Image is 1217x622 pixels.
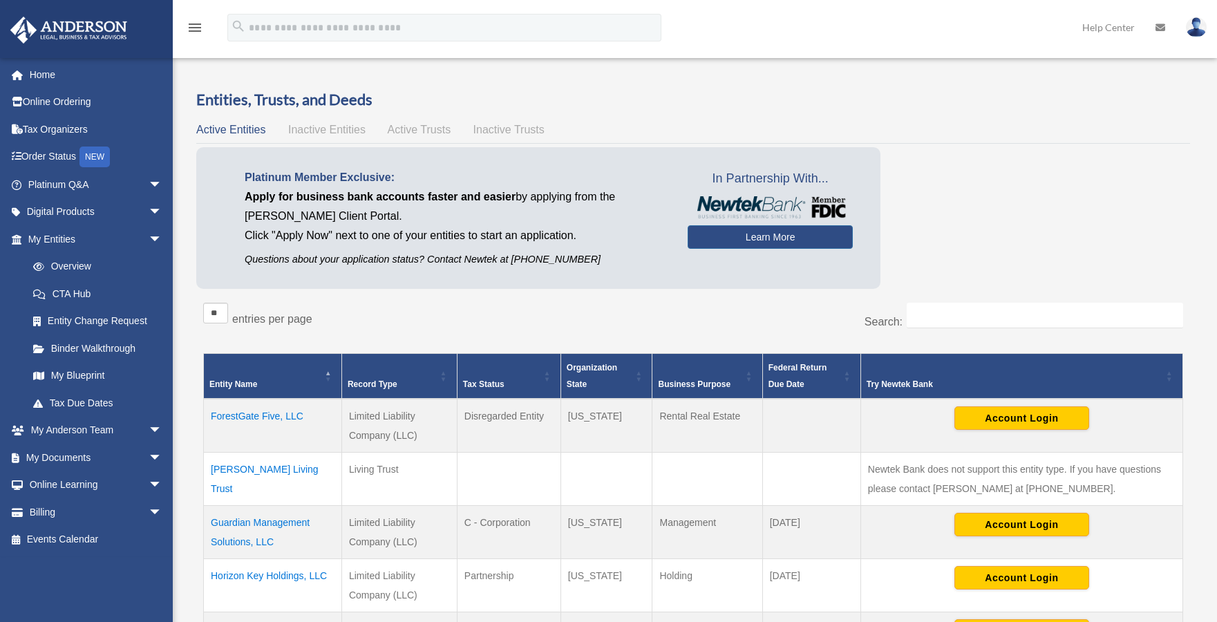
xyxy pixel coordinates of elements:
[10,444,183,471] a: My Documentsarrow_drop_down
[865,316,903,328] label: Search:
[245,226,667,245] p: Click "Apply Now" next to one of your entities to start an application.
[954,572,1089,583] a: Account Login
[473,124,545,135] span: Inactive Trusts
[232,313,312,325] label: entries per page
[149,471,176,500] span: arrow_drop_down
[10,115,183,143] a: Tax Organizers
[10,526,183,554] a: Events Calendar
[652,559,762,612] td: Holding
[560,559,652,612] td: [US_STATE]
[341,506,457,559] td: Limited Liability Company (LLC)
[652,506,762,559] td: Management
[954,513,1089,536] button: Account Login
[1186,17,1207,37] img: User Pic
[231,19,246,34] i: search
[688,225,853,249] a: Learn More
[79,147,110,167] div: NEW
[288,124,366,135] span: Inactive Entities
[341,399,457,453] td: Limited Liability Company (LLC)
[695,196,846,218] img: NewtekBankLogoSM.png
[567,363,617,389] span: Organization State
[209,379,257,389] span: Entity Name
[149,171,176,199] span: arrow_drop_down
[10,61,183,88] a: Home
[652,354,762,399] th: Business Purpose: Activate to sort
[954,566,1089,590] button: Account Login
[204,354,342,399] th: Entity Name: Activate to invert sorting
[954,518,1089,529] a: Account Login
[149,417,176,445] span: arrow_drop_down
[19,308,176,335] a: Entity Change Request
[19,389,176,417] a: Tax Due Dates
[860,354,1182,399] th: Try Newtek Bank : Activate to sort
[954,412,1089,423] a: Account Login
[204,399,342,453] td: ForestGate Five, LLC
[658,379,730,389] span: Business Purpose
[149,444,176,472] span: arrow_drop_down
[149,198,176,227] span: arrow_drop_down
[348,379,397,389] span: Record Type
[187,19,203,36] i: menu
[204,453,342,506] td: [PERSON_NAME] Living Trust
[457,354,560,399] th: Tax Status: Activate to sort
[10,498,183,526] a: Billingarrow_drop_down
[196,89,1190,111] h3: Entities, Trusts, and Deeds
[652,399,762,453] td: Rental Real Estate
[560,506,652,559] td: [US_STATE]
[388,124,451,135] span: Active Trusts
[10,171,183,198] a: Platinum Q&Aarrow_drop_down
[762,559,860,612] td: [DATE]
[688,168,853,190] span: In Partnership With...
[204,506,342,559] td: Guardian Management Solutions, LLC
[19,362,176,390] a: My Blueprint
[19,334,176,362] a: Binder Walkthrough
[245,251,667,268] p: Questions about your application status? Contact Newtek at [PHONE_NUMBER]
[6,17,131,44] img: Anderson Advisors Platinum Portal
[10,471,183,499] a: Online Learningarrow_drop_down
[10,225,176,253] a: My Entitiesarrow_drop_down
[560,354,652,399] th: Organization State: Activate to sort
[10,88,183,116] a: Online Ordering
[762,506,860,559] td: [DATE]
[768,363,827,389] span: Federal Return Due Date
[954,406,1089,430] button: Account Login
[204,559,342,612] td: Horizon Key Holdings, LLC
[149,225,176,254] span: arrow_drop_down
[245,191,516,202] span: Apply for business bank accounts faster and easier
[245,187,667,226] p: by applying from the [PERSON_NAME] Client Portal.
[149,498,176,527] span: arrow_drop_down
[10,198,183,226] a: Digital Productsarrow_drop_down
[457,559,560,612] td: Partnership
[867,376,1162,393] div: Try Newtek Bank
[457,506,560,559] td: C - Corporation
[19,280,176,308] a: CTA Hub
[762,354,860,399] th: Federal Return Due Date: Activate to sort
[19,253,169,281] a: Overview
[341,453,457,506] td: Living Trust
[457,399,560,453] td: Disregarded Entity
[341,559,457,612] td: Limited Liability Company (LLC)
[560,399,652,453] td: [US_STATE]
[341,354,457,399] th: Record Type: Activate to sort
[245,168,667,187] p: Platinum Member Exclusive:
[196,124,265,135] span: Active Entities
[10,143,183,171] a: Order StatusNEW
[860,453,1182,506] td: Newtek Bank does not support this entity type. If you have questions please contact [PERSON_NAME]...
[10,417,183,444] a: My Anderson Teamarrow_drop_down
[187,24,203,36] a: menu
[463,379,504,389] span: Tax Status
